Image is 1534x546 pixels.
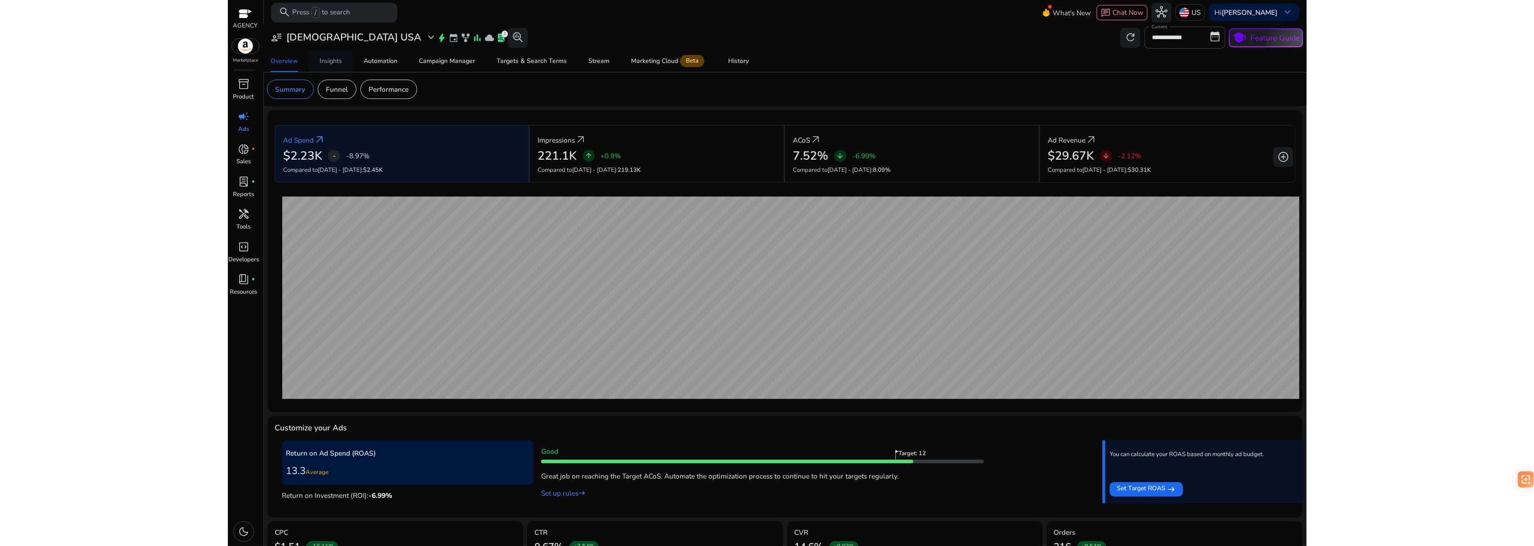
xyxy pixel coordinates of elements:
a: code_blocksDevelopers [228,239,260,271]
h3: 13.3 [286,465,529,477]
span: Average [306,468,329,476]
p: Developers [228,255,259,264]
span: arrow_downward [836,152,844,160]
p: Tools [237,223,251,232]
p: Sales [236,157,251,166]
p: Hi [1215,9,1278,16]
span: code_blocks [238,241,249,253]
span: Chat Now [1112,8,1143,17]
div: Insights [320,58,342,64]
span: inventory_2 [238,78,249,90]
p: -6.99% [852,152,876,159]
h2: $29.67K [1048,149,1094,163]
span: $2.45K [363,166,382,174]
a: arrow_outward [314,134,325,146]
p: Compared to : [283,166,520,175]
span: / [311,7,320,18]
span: keyboard_arrow_down [1281,6,1293,18]
mat-icon: east [1168,483,1176,495]
span: expand_more [425,31,437,43]
span: search [279,6,290,18]
span: family_history [461,33,471,43]
p: Impressions [538,135,575,145]
a: lab_profilefiber_manual_recordReports [228,174,260,206]
div: Overview [271,58,298,64]
p: Summary [275,84,305,94]
span: 8.09% [873,166,890,174]
h4: Customize your Ads [275,423,347,433]
span: What's New [1053,5,1091,21]
span: bolt [437,33,447,43]
span: book_4 [238,273,249,285]
h5: CVR [794,528,1036,537]
span: school [1232,31,1246,45]
a: book_4fiber_manual_recordResources [228,272,260,304]
span: 219.13K [618,166,640,174]
p: Feature Guide [1250,32,1300,44]
div: Campaign Manager [419,58,475,64]
p: Funnel [326,84,348,94]
img: amazon.svg [232,39,259,54]
button: add_circle [1273,147,1293,167]
span: -6.99 [369,491,392,500]
button: refresh [1120,28,1140,48]
span: No previous conversation [48,126,128,218]
span: bar_chart [472,33,482,43]
h2: 221.1K [538,149,577,163]
span: event [449,33,458,43]
p: ACoS [793,135,810,145]
a: inventory_2Product [228,76,260,109]
span: lab_profile [238,176,249,188]
div: Marketing Cloud [631,57,707,65]
span: arrow_upward [585,152,593,160]
a: arrow_outward [575,134,587,146]
p: Resources [230,288,258,297]
span: cloud [485,33,494,43]
span: [DATE] - [DATE] [1083,166,1127,174]
span: campaign [238,111,249,122]
h5: Orders [1054,528,1295,537]
span: user_attributes [271,31,283,43]
span: search_insights [512,31,524,43]
a: Set up rules [541,488,585,498]
span: % [386,491,392,500]
span: fiber_manual_record [251,180,255,184]
p: -2.12% [1118,152,1141,159]
button: search_insights [508,28,528,48]
a: arrow_outward [1086,134,1098,146]
b: [PERSON_NAME] [1222,8,1278,17]
p: AGENCY [233,22,258,31]
span: [DATE] - [DATE] [827,166,871,174]
p: US [1192,4,1201,20]
h2: $2.23K [283,149,322,163]
div: Automation [364,58,397,64]
p: Compared to : [793,166,1031,175]
p: You can calculate your ROAS based on monthly ad budget. [1110,451,1264,459]
span: fiber_manual_record [251,277,255,282]
a: campaignAds [228,109,260,141]
button: hub [1152,3,1171,22]
p: Product [233,93,254,102]
p: Ad Revenue [1048,135,1086,145]
span: $30.31K [1128,166,1151,174]
p: Performance [369,84,409,94]
span: chat [1101,8,1111,18]
span: Beta [680,55,704,67]
button: chatChat Now [1097,5,1147,20]
span: [DATE] - [DATE] [572,166,616,174]
mat-icon: east [578,488,585,498]
p: Press to search [292,7,350,18]
button: schoolFeature Guide [1229,28,1303,47]
a: arrow_outward [810,134,822,146]
div: History [728,58,749,64]
span: hub [1156,6,1167,18]
div: 1 [502,31,508,37]
span: add_circle [1277,151,1289,163]
p: Compared to : [1048,166,1287,175]
div: Targets & Search Terms [497,58,567,64]
span: handyman [238,208,249,220]
p: Ad Spend [283,135,314,145]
